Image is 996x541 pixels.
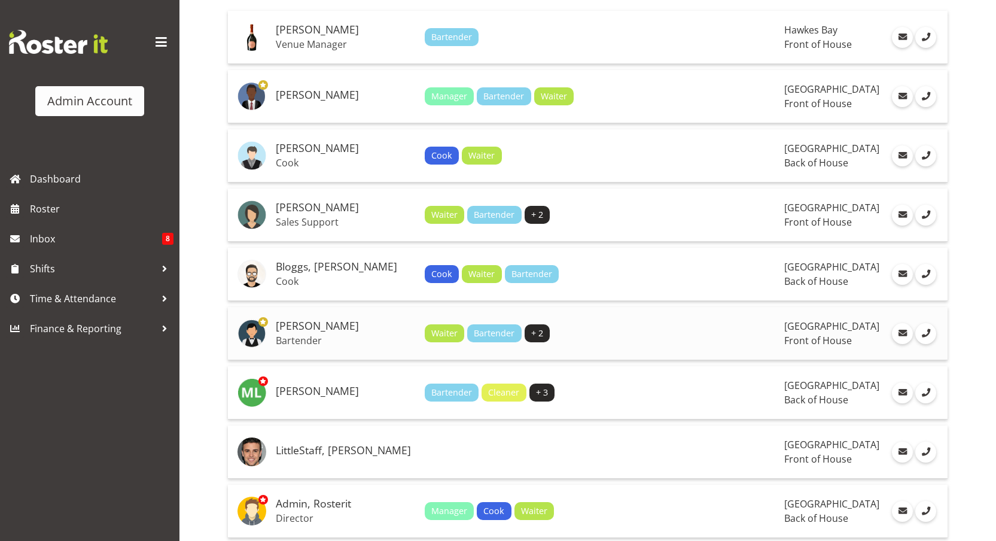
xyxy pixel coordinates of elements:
a: Email Employee [892,442,913,463]
span: Bartender [474,327,514,340]
a: Call Employee [915,86,936,107]
a: Email Employee [892,382,913,403]
span: [GEOGRAPHIC_DATA] [784,201,879,214]
h5: Bloggs, [PERSON_NAME] [276,261,415,273]
a: Call Employee [915,27,936,48]
span: Waiter [521,504,547,518]
h5: [PERSON_NAME] [276,385,415,397]
span: Back of House [784,393,848,406]
span: + 3 [536,386,548,399]
p: Director [276,512,415,524]
p: Bartender [276,335,415,347]
span: Waiter [541,90,567,103]
img: wu-kevin5aaed71ed01d5805973613cd15694a89.png [237,319,266,348]
h5: [PERSON_NAME] [276,24,415,36]
span: Bartender [511,268,552,281]
span: Dashboard [30,170,173,188]
h5: Admin, Rosterit [276,498,415,510]
a: Call Employee [915,205,936,226]
span: Waiter [468,268,495,281]
span: [GEOGRAPHIC_DATA] [784,497,879,510]
span: Roster [30,200,173,218]
span: [GEOGRAPHIC_DATA] [784,260,879,273]
img: Rosterit website logo [9,30,108,54]
h5: LittleStaff, [PERSON_NAME] [276,445,415,457]
a: Call Employee [915,323,936,344]
span: Bartender [431,386,472,399]
span: [GEOGRAPHIC_DATA] [784,320,879,333]
span: Front of House [784,452,852,466]
span: Manager [431,90,467,103]
span: Waiter [431,327,458,340]
span: Cook [483,504,504,518]
span: Hawkes Bay [784,23,837,37]
span: Back of House [784,156,848,169]
span: + 2 [531,327,543,340]
img: admin-rosteritf9cbda91fdf824d97c9d6345b1f660ea.png [237,497,266,525]
img: smith-fred5cb75b6698732e3ea62c93ac23fc4902.png [237,141,266,170]
img: bush-becky1d0cec1ee6ad7866dd00d3afec1490f4.png [237,23,266,51]
span: Manager [431,504,467,518]
span: [GEOGRAPHIC_DATA] [784,83,879,96]
span: Cook [431,268,452,281]
div: Admin Account [47,92,132,110]
span: Finance & Reporting [30,320,156,338]
h5: [PERSON_NAME] [276,142,415,154]
p: Cook [276,157,415,169]
p: Sales Support [276,216,415,228]
img: black-ianbbb17ca7de4945c725cbf0de5c0c82ee.png [237,82,266,111]
span: [GEOGRAPHIC_DATA] [784,438,879,451]
img: schwer-carlyab69f7ee6a4be7601e7f81c3b87cd41c.png [237,200,266,229]
span: Front of House [784,97,852,110]
span: Back of House [784,275,848,288]
h5: [PERSON_NAME] [276,202,415,214]
a: Email Employee [892,501,913,522]
span: Cook [431,149,452,162]
a: Call Employee [915,501,936,522]
span: Shifts [30,260,156,278]
a: Email Employee [892,27,913,48]
span: 8 [162,233,173,245]
a: Email Employee [892,323,913,344]
span: Front of House [784,215,852,229]
span: Bartender [474,208,514,221]
span: Cleaner [488,386,519,399]
p: Venue Manager [276,38,415,50]
a: Email Employee [892,86,913,107]
span: Front of House [784,38,852,51]
span: Front of House [784,334,852,347]
h5: [PERSON_NAME] [276,89,415,101]
span: Waiter [431,208,458,221]
span: Back of House [784,512,848,525]
span: [GEOGRAPHIC_DATA] [784,142,879,155]
span: Waiter [468,149,495,162]
a: Call Employee [915,382,936,403]
span: + 2 [531,208,543,221]
img: bloggs-joe87d083c31196ac9d24e57097d58c57ab.png [237,260,266,288]
a: Email Employee [892,205,913,226]
a: Call Employee [915,442,936,463]
span: Bartender [483,90,524,103]
a: Call Employee [915,145,936,166]
a: Email Employee [892,145,913,166]
p: Cook [276,275,415,287]
a: Email Employee [892,264,913,285]
span: [GEOGRAPHIC_DATA] [784,379,879,392]
img: littlestaff-mikebc47d224eb4882d73383c95184d49914.png [237,437,266,466]
span: Bartender [431,31,472,44]
a: Call Employee [915,264,936,285]
h5: [PERSON_NAME] [276,320,415,332]
img: mike-little11059.jpg [237,378,266,407]
span: Inbox [30,230,162,248]
span: Time & Attendance [30,290,156,308]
